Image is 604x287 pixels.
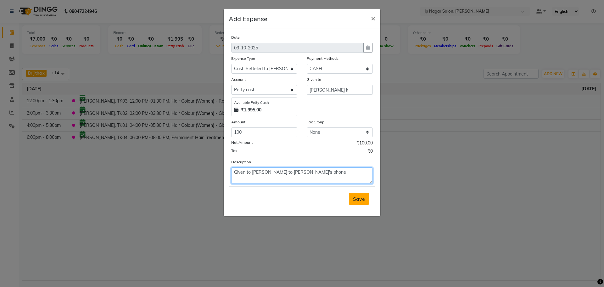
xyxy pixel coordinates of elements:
label: Payment Methods [307,56,338,61]
label: Date [231,35,240,40]
label: Description [231,159,251,165]
label: Given to [307,77,321,82]
label: Net Amount [231,140,253,145]
h5: Add Expense [229,14,267,24]
span: ₹0 [367,148,373,156]
input: Amount [231,127,297,137]
strong: ₹1,995.00 [241,107,261,113]
label: Account [231,77,246,82]
label: Tax Group [307,119,324,125]
div: Available Petty Cash [234,100,294,105]
label: Expense Type [231,56,255,61]
span: Save [353,196,365,202]
button: Close [366,9,380,27]
label: Tax [231,148,237,154]
span: × [371,13,375,23]
label: Amount [231,119,245,125]
button: Save [349,193,369,205]
input: Given to [307,85,373,95]
span: ₹100.00 [356,140,373,148]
